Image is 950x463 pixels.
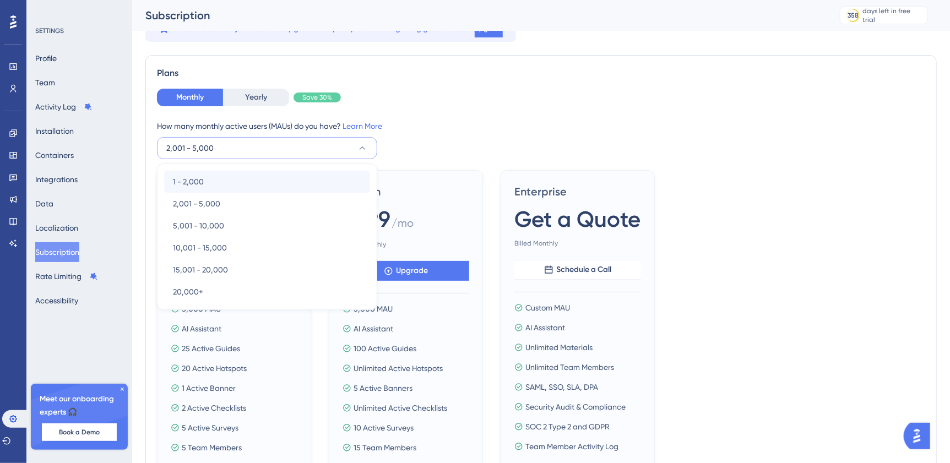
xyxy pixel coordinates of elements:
button: Team [35,73,55,92]
div: SETTINGS [35,26,124,35]
button: Book a Demo [42,423,117,441]
span: Billed Monthly [343,240,469,249]
span: / mo [392,215,414,236]
span: 2,001 - 5,000 [166,141,214,155]
button: Rate Limiting [35,266,98,286]
button: Integrations [35,170,78,189]
span: 5 Active Banners [354,382,412,395]
span: Growth [343,184,469,199]
button: 10,001 - 15,000 [164,237,370,259]
span: 20,000+ [173,285,203,298]
span: 100 Active Guides [354,342,416,355]
button: 5,001 - 10,000 [164,215,370,237]
span: 25 Active Guides [182,342,240,355]
span: 10 Active Surveys [354,421,414,434]
span: 5 Team Members [182,441,242,454]
span: AI Assistant [354,322,393,335]
button: 15,001 - 20,000 [164,259,370,281]
iframe: UserGuiding AI Assistant Launcher [904,420,937,453]
div: days left in free trial [863,7,924,24]
span: 15 Team Members [354,441,416,454]
span: AI Assistant [182,322,221,335]
button: Data [35,194,53,214]
div: How many monthly active users (MAUs) do you have? [157,119,925,133]
span: Team Member Activity Log [525,440,618,453]
button: Subscription [35,242,79,262]
span: 2,001 - 5,000 [173,197,220,210]
span: Unlimited Active Hotspots [354,362,443,375]
button: Activity Log [35,97,93,117]
button: Profile [35,48,57,68]
span: 20 Active Hotspots [182,362,247,375]
span: Unlimited Active Checklists [354,401,447,415]
span: Custom MAU [525,301,570,314]
span: SAML, SSO, SLA, DPA [525,380,598,394]
span: Enterprise [514,184,641,199]
span: AI Assistant [525,321,565,334]
span: Book a Demo [59,428,100,437]
span: 10,001 - 15,000 [173,241,227,254]
button: 1 - 2,000 [164,171,370,193]
span: Unlimited Materials [525,341,593,354]
div: Subscription [145,8,812,23]
button: 20,000+ [164,281,370,303]
span: 15,001 - 20,000 [173,263,228,276]
button: Accessibility [35,291,78,311]
button: Containers [35,145,74,165]
span: 5 Active Surveys [182,421,238,434]
button: Installation [35,121,74,141]
span: 2 Active Checklists [182,401,246,415]
button: Schedule a Call [514,260,641,280]
span: Schedule a Call [557,263,612,276]
span: 1 Active Banner [182,382,236,395]
button: Localization [35,218,78,238]
div: Plans [157,67,925,80]
a: Learn More [343,122,382,130]
span: SOC 2 Type 2 and GDPR [525,420,610,433]
span: Meet our onboarding experts 🎧 [40,393,119,419]
button: 2,001 - 5,000 [164,193,370,215]
span: Get a Quote [514,204,640,235]
span: Upgrade [397,264,428,277]
button: Monthly [157,89,223,106]
div: 358 [848,11,859,20]
span: 1 - 2,000 [173,175,204,188]
span: Billed Monthly [514,239,641,248]
button: 2,001 - 5,000 [157,137,377,159]
span: Save 30% [302,93,332,102]
button: Upgrade [343,261,469,281]
span: Security Audit & Compliance [525,400,626,413]
button: Yearly [223,89,289,106]
span: Unlimited Team Members [525,361,614,374]
span: 5,001 - 10,000 [173,219,224,232]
